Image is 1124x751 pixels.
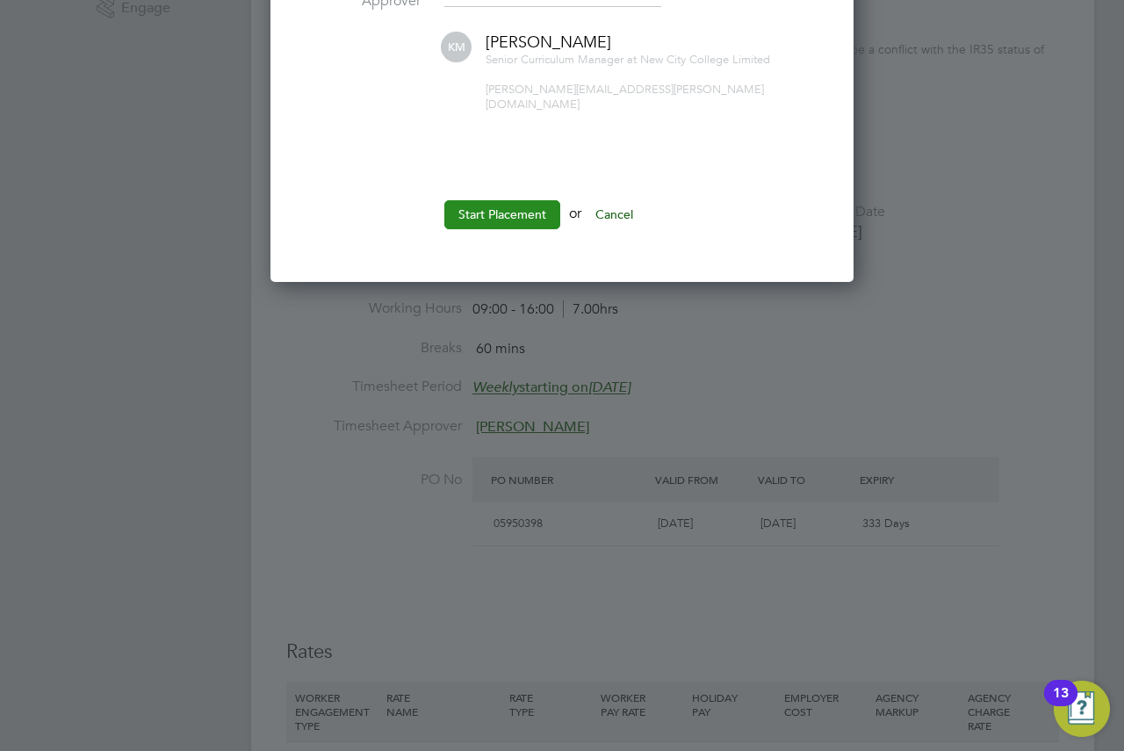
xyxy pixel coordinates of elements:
[444,200,560,228] button: Start Placement
[299,200,825,246] li: or
[1053,693,1069,716] div: 13
[486,82,764,112] span: [PERSON_NAME][EMAIL_ADDRESS][PERSON_NAME][DOMAIN_NAME]
[486,32,611,52] span: [PERSON_NAME]
[581,200,647,228] button: Cancel
[640,52,770,67] span: New City College Limited
[1054,681,1110,737] button: Open Resource Center, 13 new notifications
[486,52,637,67] span: Senior Curriculum Manager at
[441,32,472,62] span: KM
